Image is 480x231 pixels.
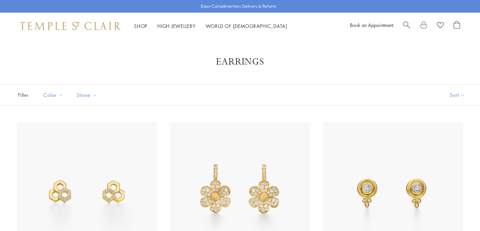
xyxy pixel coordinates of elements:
[206,23,287,29] a: World of [DEMOGRAPHIC_DATA]World of [DEMOGRAPHIC_DATA]
[134,23,147,29] a: ShopShop
[38,88,68,103] button: Color
[201,3,276,10] p: Enjoy Complimentary Delivery & Returns
[20,22,121,30] img: Temple St. Clair
[27,56,453,68] h1: Earrings
[435,85,480,105] button: Show sort by
[134,22,287,30] nav: Main navigation
[350,22,393,28] a: Book an Appointment
[437,21,444,31] a: View Wishlist
[72,88,102,103] button: Stone
[403,21,410,31] a: Search
[454,21,460,31] a: Open Shopping Bag
[40,91,68,99] span: Color
[73,91,102,99] span: Stone
[157,23,196,29] a: High JewelleryHigh Jewellery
